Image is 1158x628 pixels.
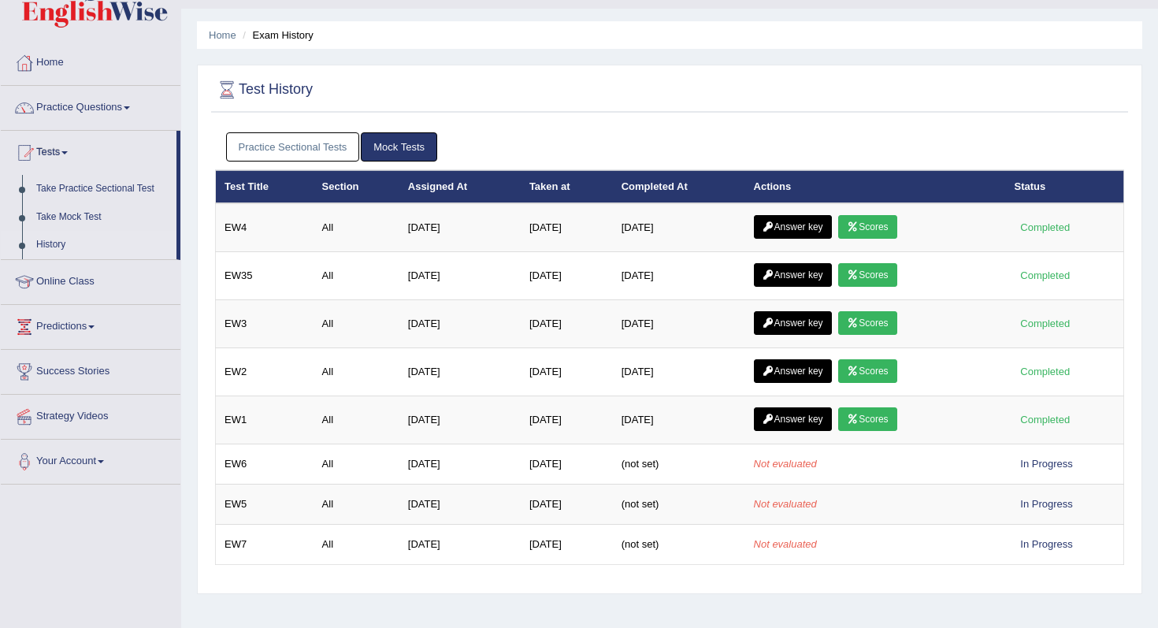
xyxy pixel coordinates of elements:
[521,252,613,300] td: [DATE]
[314,525,399,565] td: All
[216,252,314,300] td: EW35
[754,311,832,335] a: Answer key
[216,170,314,203] th: Test Title
[314,203,399,252] td: All
[838,359,896,383] a: Scores
[209,29,236,41] a: Home
[754,407,832,431] a: Answer key
[613,252,745,300] td: [DATE]
[1015,267,1076,284] div: Completed
[1,86,180,125] a: Practice Questions
[215,78,313,102] h2: Test History
[314,170,399,203] th: Section
[399,525,521,565] td: [DATE]
[622,498,659,510] span: (not set)
[1,131,176,170] a: Tests
[399,348,521,396] td: [DATE]
[1,260,180,299] a: Online Class
[521,348,613,396] td: [DATE]
[521,525,613,565] td: [DATE]
[613,396,745,444] td: [DATE]
[1,395,180,434] a: Strategy Videos
[399,252,521,300] td: [DATE]
[838,215,896,239] a: Scores
[314,444,399,485] td: All
[1015,455,1079,472] div: In Progress
[754,498,817,510] em: Not evaluated
[838,311,896,335] a: Scores
[361,132,437,162] a: Mock Tests
[613,348,745,396] td: [DATE]
[613,170,745,203] th: Completed At
[613,203,745,252] td: [DATE]
[29,175,176,203] a: Take Practice Sectional Test
[226,132,360,162] a: Practice Sectional Tests
[754,263,832,287] a: Answer key
[399,396,521,444] td: [DATE]
[216,396,314,444] td: EW1
[521,444,613,485] td: [DATE]
[754,538,817,550] em: Not evaluated
[521,203,613,252] td: [DATE]
[314,252,399,300] td: All
[314,300,399,348] td: All
[754,458,817,470] em: Not evaluated
[1006,170,1124,203] th: Status
[216,348,314,396] td: EW2
[754,215,832,239] a: Answer key
[314,348,399,396] td: All
[521,396,613,444] td: [DATE]
[521,170,613,203] th: Taken at
[399,300,521,348] td: [DATE]
[1015,496,1079,512] div: In Progress
[1,305,180,344] a: Predictions
[838,407,896,431] a: Scores
[1,41,180,80] a: Home
[521,300,613,348] td: [DATE]
[1015,411,1076,428] div: Completed
[216,525,314,565] td: EW7
[29,231,176,259] a: History
[399,170,521,203] th: Assigned At
[521,485,613,525] td: [DATE]
[1015,536,1079,552] div: In Progress
[622,458,659,470] span: (not set)
[399,444,521,485] td: [DATE]
[314,485,399,525] td: All
[216,485,314,525] td: EW5
[745,170,1006,203] th: Actions
[838,263,896,287] a: Scores
[239,28,314,43] li: Exam History
[1015,363,1076,380] div: Completed
[399,203,521,252] td: [DATE]
[1015,315,1076,332] div: Completed
[314,396,399,444] td: All
[216,444,314,485] td: EW6
[1,440,180,479] a: Your Account
[613,300,745,348] td: [DATE]
[1015,219,1076,236] div: Completed
[1,350,180,389] a: Success Stories
[216,300,314,348] td: EW3
[622,538,659,550] span: (not set)
[29,203,176,232] a: Take Mock Test
[399,485,521,525] td: [DATE]
[754,359,832,383] a: Answer key
[216,203,314,252] td: EW4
